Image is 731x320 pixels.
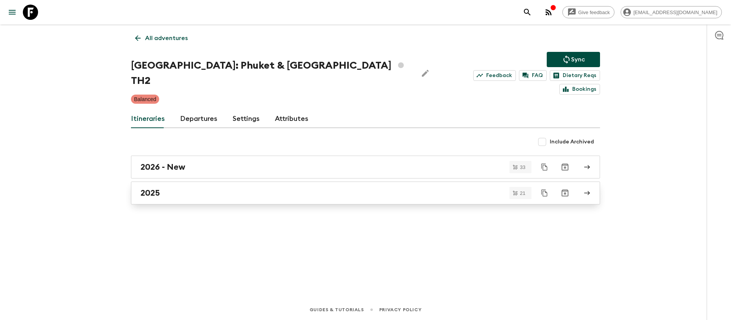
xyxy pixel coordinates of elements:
a: Guides & Tutorials [310,306,364,314]
a: Privacy Policy [379,306,421,314]
button: Archive [557,185,573,201]
button: Sync adventure departures to the booking engine [547,52,600,67]
a: Attributes [275,110,308,128]
button: search adventures [520,5,535,20]
span: Give feedback [574,10,614,15]
a: 2026 - New [131,156,600,178]
a: Bookings [559,84,600,95]
h2: 2025 [140,188,160,198]
p: All adventures [145,34,188,43]
h1: [GEOGRAPHIC_DATA]: Phuket & [GEOGRAPHIC_DATA] TH2 [131,58,412,88]
a: Feedback [473,70,516,81]
button: Archive [557,159,573,175]
a: Give feedback [562,6,614,18]
span: [EMAIL_ADDRESS][DOMAIN_NAME] [629,10,721,15]
a: 2025 [131,182,600,204]
span: 21 [516,191,530,196]
span: 33 [516,165,530,170]
a: Settings [233,110,260,128]
button: Duplicate [538,186,551,200]
p: Balanced [134,95,156,103]
p: Sync [571,55,585,64]
h2: 2026 - New [140,162,185,172]
a: Itineraries [131,110,165,128]
span: Include Archived [550,138,594,146]
a: FAQ [519,70,547,81]
div: [EMAIL_ADDRESS][DOMAIN_NAME] [621,6,722,18]
a: Departures [180,110,217,128]
a: All adventures [131,31,192,46]
a: Dietary Reqs [550,70,600,81]
button: menu [5,5,20,20]
button: Edit Adventure Title [418,58,433,88]
button: Duplicate [538,160,551,174]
